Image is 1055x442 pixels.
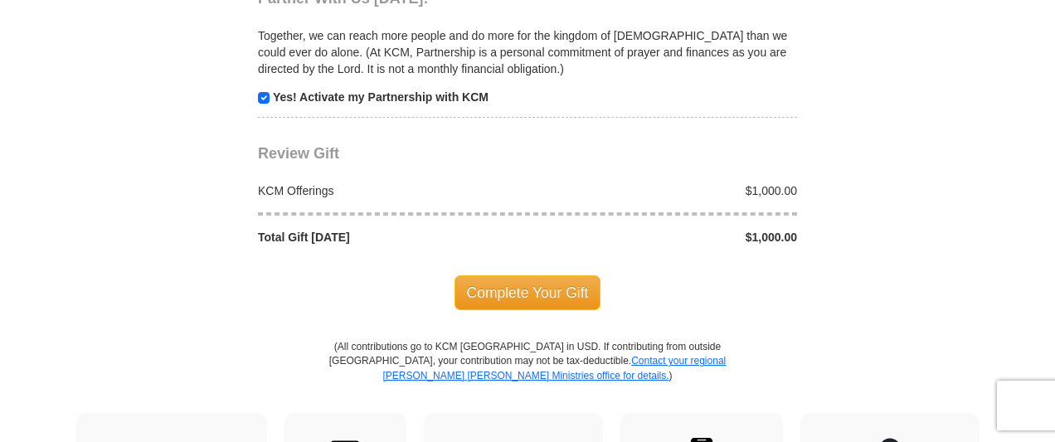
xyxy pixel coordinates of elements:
p: Together, we can reach more people and do more for the kingdom of [DEMOGRAPHIC_DATA] than we coul... [258,27,797,77]
strong: Yes! Activate my Partnership with KCM [273,90,489,104]
span: Review Gift [258,145,339,162]
a: Contact your regional [PERSON_NAME] [PERSON_NAME] Ministries office for details. [382,355,726,381]
div: $1,000.00 [527,182,806,199]
div: Total Gift [DATE] [250,229,528,245]
div: KCM Offerings [250,182,528,199]
div: $1,000.00 [527,229,806,245]
p: (All contributions go to KCM [GEOGRAPHIC_DATA] in USD. If contributing from outside [GEOGRAPHIC_D... [328,340,727,412]
span: Complete Your Gift [455,275,601,310]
